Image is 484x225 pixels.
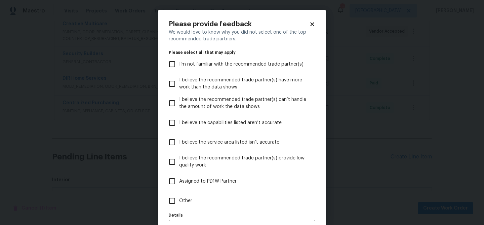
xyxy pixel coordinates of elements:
[179,61,304,68] span: I’m not familiar with the recommended trade partner(s)
[169,21,309,28] h2: Please provide feedback
[179,119,282,126] span: I believe the capabilities listed aren’t accurate
[179,155,310,169] span: I believe the recommended trade partner(s) provide low quality work
[179,178,237,185] span: Assigned to PD1W Partner
[179,77,310,91] span: I believe the recommended trade partner(s) have more work than the data shows
[179,139,279,146] span: I believe the service area listed isn’t accurate
[169,29,315,42] div: We would love to know why you did not select one of the top recommended trade partners.
[169,50,315,54] legend: Please select all that may apply
[179,96,310,110] span: I believe the recommended trade partner(s) can’t handle the amount of work the data shows
[169,213,315,217] label: Details
[179,197,192,204] span: Other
